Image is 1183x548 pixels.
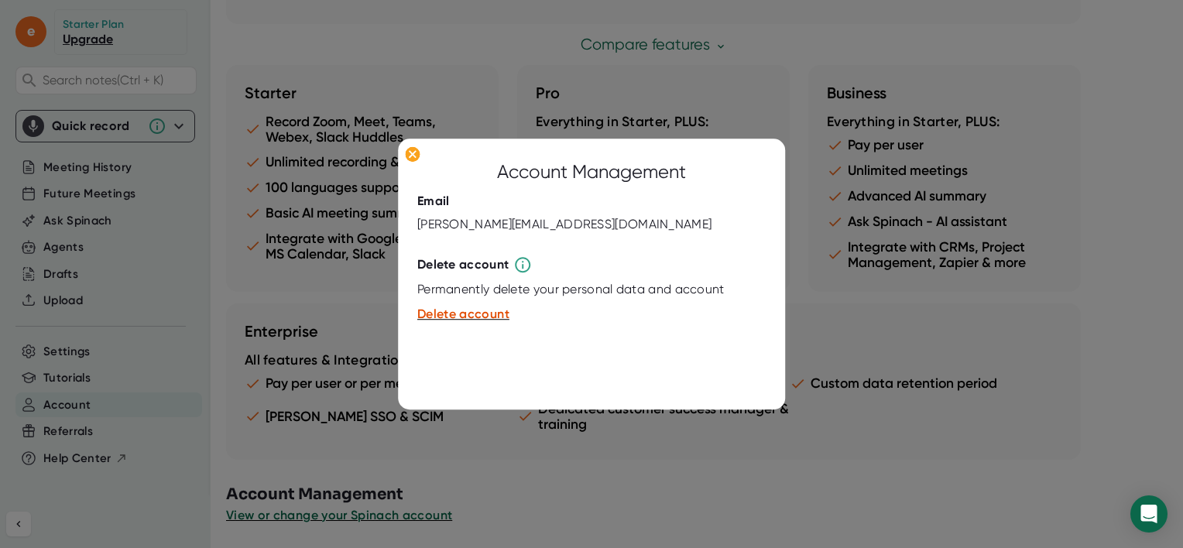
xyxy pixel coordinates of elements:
[497,158,686,186] div: Account Management
[1130,495,1168,533] div: Open Intercom Messenger
[417,194,450,209] div: Email
[417,305,509,324] button: Delete account
[417,257,509,272] div: Delete account
[417,307,509,321] span: Delete account
[417,282,725,297] div: Permanently delete your personal data and account
[417,217,712,232] div: [PERSON_NAME][EMAIL_ADDRESS][DOMAIN_NAME]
